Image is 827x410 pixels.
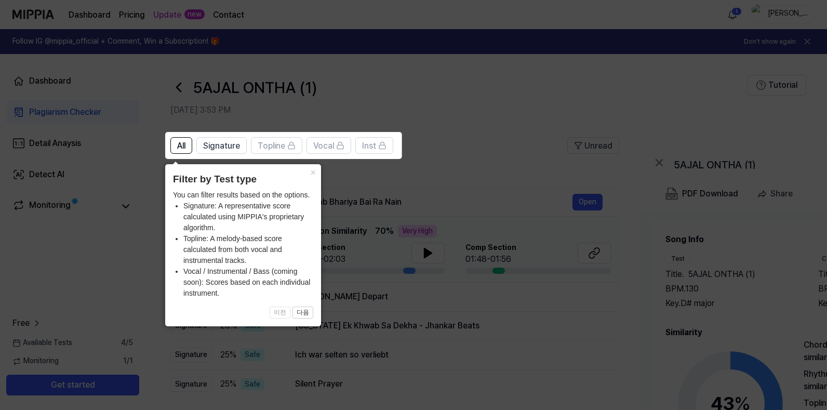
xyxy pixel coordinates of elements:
[173,172,313,187] header: Filter by Test type
[251,137,302,154] button: Topline
[183,233,313,266] li: Topline: A melody-based score calculated from both vocal and instrumental tracks.
[292,307,313,319] button: 다음
[362,140,376,152] span: Inst
[306,137,351,154] button: Vocal
[196,137,247,154] button: Signature
[304,164,321,179] button: Close
[313,140,334,152] span: Vocal
[170,137,192,154] button: All
[173,190,313,299] div: You can filter results based on the options.
[177,140,185,152] span: All
[183,201,313,233] li: Signature: A representative score calculated using MIPPIA's proprietary algorithm.
[183,266,313,299] li: Vocal / Instrumental / Bass (coming soon): Scores based on each individual instrument.
[203,140,240,152] span: Signature
[355,137,393,154] button: Inst
[258,140,285,152] span: Topline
